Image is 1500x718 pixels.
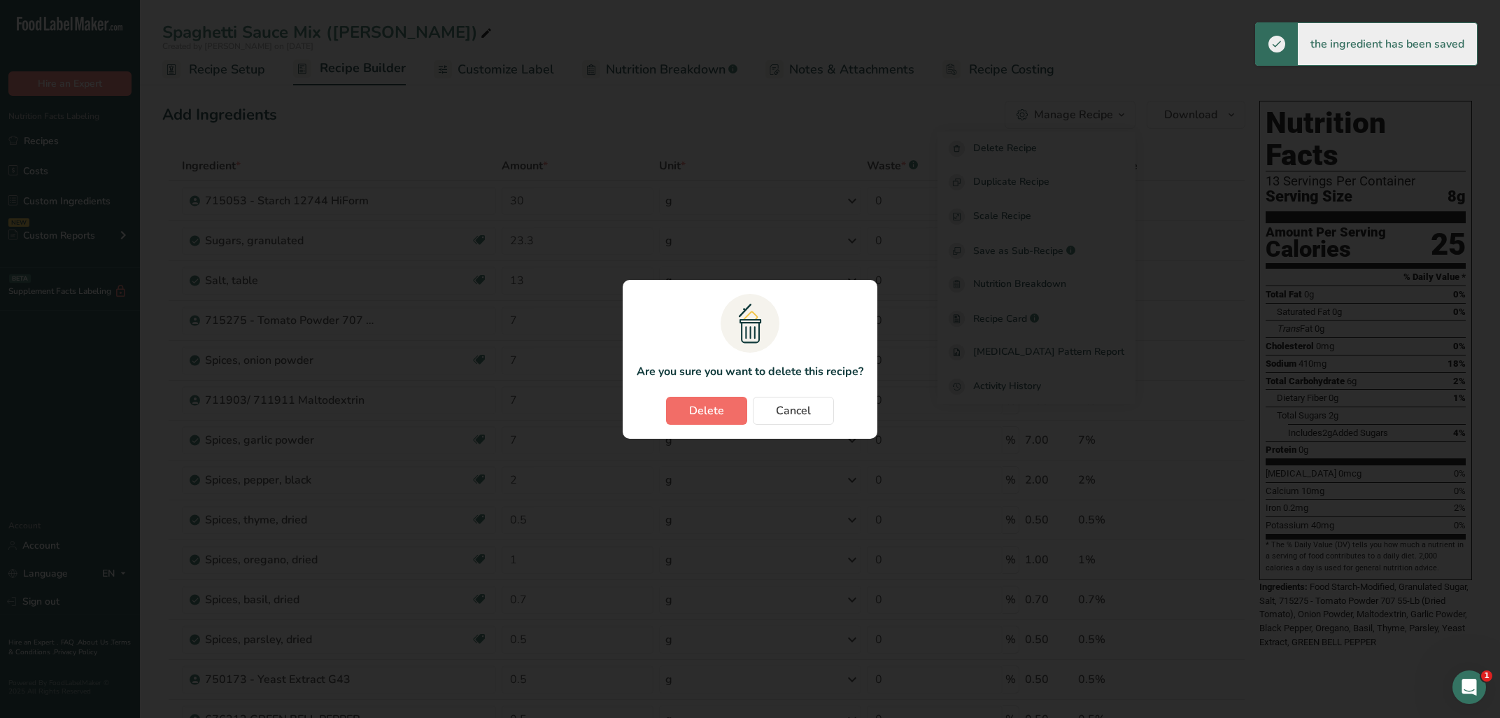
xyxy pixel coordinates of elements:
[637,363,863,380] p: Are you sure you want to delete this recipe?
[753,397,834,425] button: Cancel
[1298,23,1477,65] div: the ingredient has been saved
[776,402,811,419] span: Cancel
[1452,670,1486,704] iframe: Intercom live chat
[1481,670,1492,682] span: 1
[666,397,747,425] button: Delete
[689,402,724,419] span: Delete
